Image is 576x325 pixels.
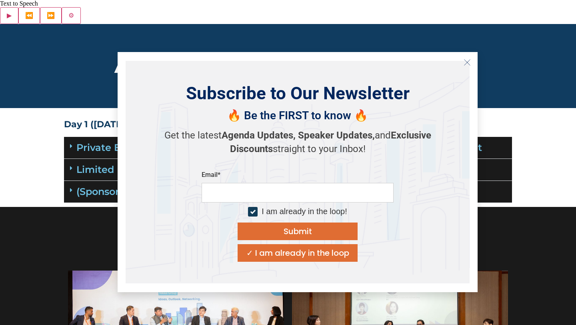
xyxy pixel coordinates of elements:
a: Limited Partners Summit [76,164,201,175]
button: Forward [40,7,62,24]
button: Settings [62,7,81,24]
h4: Day 1 ([DATE]) [64,120,284,129]
button: Previous [18,7,40,24]
h2: Asia PE-VC Summit 2024 Agenda [64,56,512,76]
a: Private Equity & Investment Summit [76,142,256,153]
a: (Sponsored) Breakout Sessions [76,186,227,197]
